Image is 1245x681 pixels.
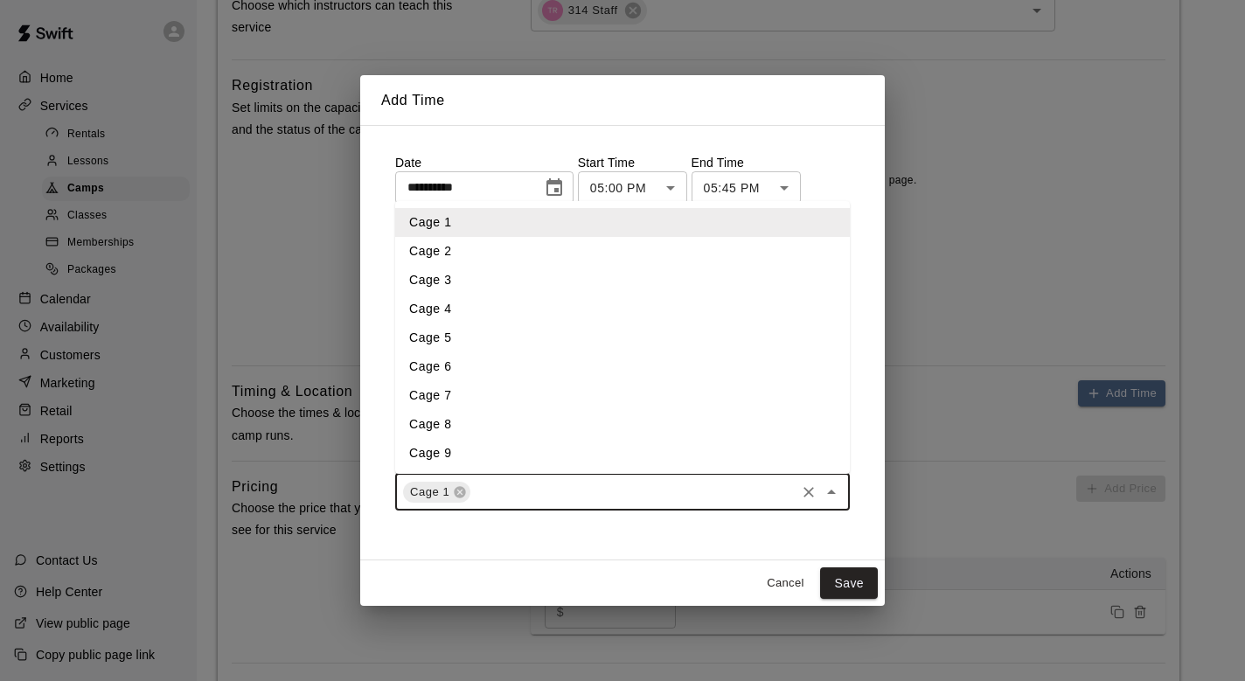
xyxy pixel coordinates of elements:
p: Date [395,154,574,171]
li: Cage 6 [395,352,850,381]
p: End Time [692,154,801,171]
li: Cage 7 [395,381,850,410]
li: Cage 3 [395,266,850,295]
li: Cage 4 [395,295,850,323]
button: Clear [796,480,821,504]
h2: Add Time [360,75,885,126]
button: Cancel [757,570,813,597]
button: Choose date, selected date is Sep 15, 2025 [537,170,572,205]
li: Cage 1 [395,208,850,237]
li: Cage 10 [395,468,850,497]
button: Save [820,567,878,600]
span: Cage 1 [403,483,456,501]
li: Cage 8 [395,410,850,439]
div: 05:45 PM [692,171,801,204]
li: Cage 5 [395,323,850,352]
div: Cage 1 [403,482,470,503]
div: 05:00 PM [578,171,687,204]
li: Cage 9 [395,439,850,468]
p: Start Time [578,154,687,171]
button: Close [819,480,844,504]
li: Cage 2 [395,237,850,266]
